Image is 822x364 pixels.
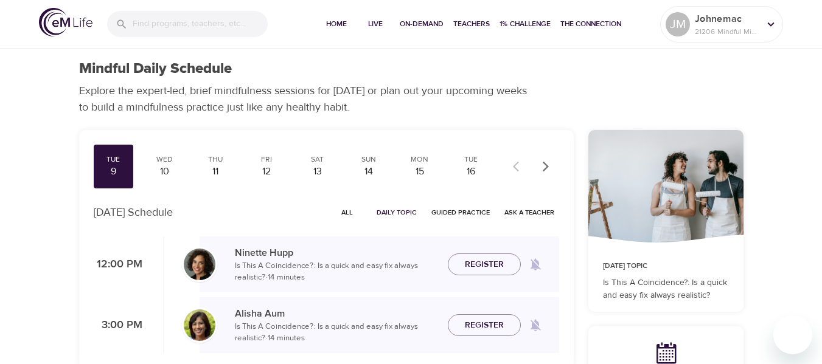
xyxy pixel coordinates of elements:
button: Register [448,253,521,276]
h1: Mindful Daily Schedule [79,60,232,78]
img: Ninette_Hupp-min.jpg [184,249,215,280]
p: Alisha Aum [235,306,438,321]
p: [DATE] Topic [603,261,729,272]
p: 3:00 PM [94,317,142,334]
div: Wed [149,154,179,165]
span: Register [465,318,504,333]
button: Daily Topic [372,203,422,222]
p: [DATE] Schedule [94,204,173,221]
div: 12 [251,165,282,179]
img: logo [39,8,92,36]
button: Register [448,314,521,337]
span: All [333,207,362,218]
p: 12:00 PM [94,256,142,273]
iframe: Button to launch messaging window [773,315,812,354]
span: Teachers [453,18,490,30]
div: Sun [354,154,384,165]
p: Is This A Coincidence?: Is a quick and easy fix always realistic? · 14 minutes [235,321,438,345]
p: Ninette Hupp [235,246,438,260]
input: Find programs, teachers, etc... [133,11,268,37]
span: Guided Practice [431,207,490,218]
div: Tue [99,154,129,165]
div: 13 [302,165,333,179]
span: Home [322,18,351,30]
p: 21206 Mindful Minutes [695,26,759,37]
p: Explore the expert-led, brief mindfulness sessions for [DATE] or plan out your upcoming weeks to ... [79,83,535,115]
p: Is This A Coincidence?: Is a quick and easy fix always realistic? [603,276,729,302]
div: Fri [251,154,282,165]
button: Ask a Teacher [500,203,559,222]
div: 15 [405,165,435,179]
span: Live [361,18,390,30]
button: Guided Practice [427,203,495,222]
p: Johnemac [695,12,759,26]
p: Is This A Coincidence?: Is a quick and easy fix always realistic? · 14 minutes [235,260,438,284]
span: Daily Topic [377,207,417,218]
div: Sat [302,154,333,165]
span: On-Demand [400,18,444,30]
div: JM [666,12,690,36]
span: Remind me when a class goes live every Tuesday at 12:00 PM [521,250,550,279]
div: 16 [456,165,486,179]
img: Alisha%20Aum%208-9-21.jpg [184,309,215,341]
div: Mon [405,154,435,165]
div: 9 [99,165,129,179]
div: Tue [456,154,486,165]
div: Thu [200,154,231,165]
button: All [328,203,367,222]
span: Remind me when a class goes live every Tuesday at 3:00 PM [521,311,550,340]
span: Ask a Teacher [504,207,554,218]
span: The Connection [560,18,621,30]
div: 14 [354,165,384,179]
span: 1% Challenge [500,18,551,30]
span: Register [465,257,504,272]
div: 10 [149,165,179,179]
div: 11 [200,165,231,179]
